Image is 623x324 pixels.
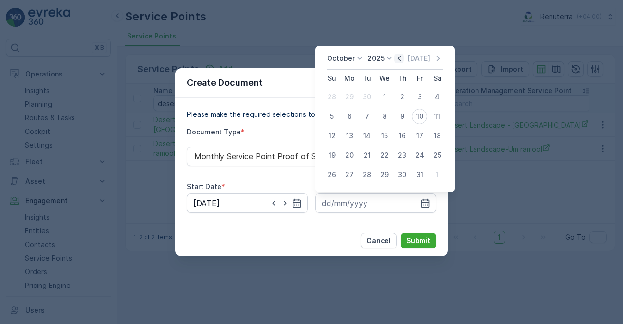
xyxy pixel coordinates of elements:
label: Document Type [187,128,241,136]
p: 2025 [367,54,385,63]
th: Tuesday [358,70,376,87]
div: 8 [377,109,392,124]
div: 13 [342,128,357,144]
div: 24 [412,148,427,163]
div: 20 [342,148,357,163]
div: 28 [324,89,340,105]
div: 29 [342,89,357,105]
p: Create Document [187,76,263,90]
div: 14 [359,128,375,144]
button: Cancel [361,233,397,248]
input: dd/mm/yyyy [315,193,436,213]
p: [DATE] [407,54,430,63]
div: 27 [342,167,357,183]
th: Sunday [323,70,341,87]
th: Friday [411,70,428,87]
div: 1 [377,89,392,105]
th: Monday [341,70,358,87]
div: 16 [394,128,410,144]
div: 4 [429,89,445,105]
div: 3 [412,89,427,105]
div: 11 [429,109,445,124]
div: 18 [429,128,445,144]
div: 6 [342,109,357,124]
div: 28 [359,167,375,183]
div: 23 [394,148,410,163]
div: 7 [359,109,375,124]
div: 26 [324,167,340,183]
div: 25 [429,148,445,163]
div: 31 [412,167,427,183]
div: 21 [359,148,375,163]
div: 12 [324,128,340,144]
div: 5 [324,109,340,124]
div: 15 [377,128,392,144]
input: dd/mm/yyyy [187,193,308,213]
div: 30 [394,167,410,183]
label: Start Date [187,182,221,191]
th: Wednesday [376,70,393,87]
div: 1 [429,167,445,183]
th: Thursday [393,70,411,87]
div: 22 [377,148,392,163]
div: 10 [412,109,427,124]
div: 9 [394,109,410,124]
div: 19 [324,148,340,163]
div: 30 [359,89,375,105]
button: Submit [401,233,436,248]
p: October [327,54,355,63]
p: Cancel [366,236,391,246]
p: Submit [406,236,430,246]
p: Please make the required selections to create your document. [187,110,436,119]
div: 17 [412,128,427,144]
div: 29 [377,167,392,183]
div: 2 [394,89,410,105]
th: Saturday [428,70,446,87]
